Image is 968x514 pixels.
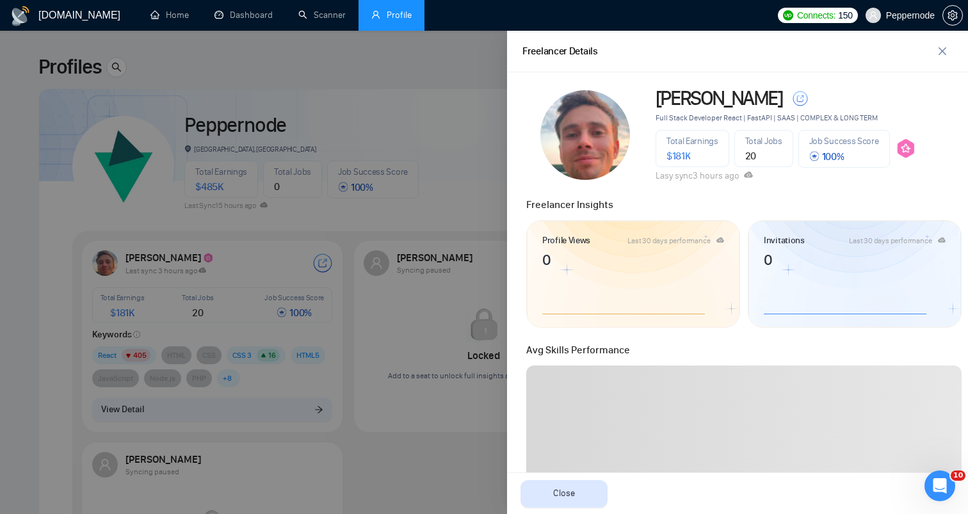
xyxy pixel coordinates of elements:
[764,234,805,248] article: Invitations
[553,486,575,501] span: Close
[745,136,782,147] span: Total Jobs
[542,234,590,248] article: Profile Views
[745,150,756,162] span: 20
[656,88,916,109] a: [PERSON_NAME]
[10,6,31,26] img: logo
[838,8,852,22] span: 150
[656,170,753,181] span: Lasy sync 3 hours ago
[540,90,630,180] img: c1swG_HredvhpFoT3M_tNODbFuZyIecQyZno-5EQIO2alnxjhg6EjbLSbzMmiKzgvU
[627,237,710,245] div: Last 30 days performance
[783,10,793,20] img: upwork-logo.png
[666,150,691,162] span: $ 181K
[951,470,965,481] span: 10
[522,44,598,60] div: Freelancer Details
[933,46,952,56] span: close
[849,237,932,245] div: Last 30 days performance
[932,41,953,61] button: close
[526,198,613,211] span: Freelancer Insights
[797,8,835,22] span: Connects:
[526,344,630,356] span: Avg Skills Performance
[942,5,963,26] button: setting
[520,480,608,508] button: Close
[809,136,879,147] span: Job Success Score
[809,150,844,163] span: 100 %
[656,113,878,122] span: Full Stack Developer React | FastAPI | SAAS | COMPLEX & LONG TERM
[298,10,346,20] a: searchScanner
[666,136,718,147] span: Total Earnings
[943,10,962,20] span: setting
[542,248,724,266] article: 0
[371,10,380,19] span: user
[764,248,946,266] article: 0
[656,88,782,109] span: [PERSON_NAME]
[895,138,916,159] img: top_rated_plus
[387,10,412,20] span: Profile
[869,11,878,20] span: user
[150,10,189,20] a: homeHome
[924,470,955,501] iframe: Intercom live chat
[942,10,963,20] a: setting
[214,10,273,20] a: dashboardDashboard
